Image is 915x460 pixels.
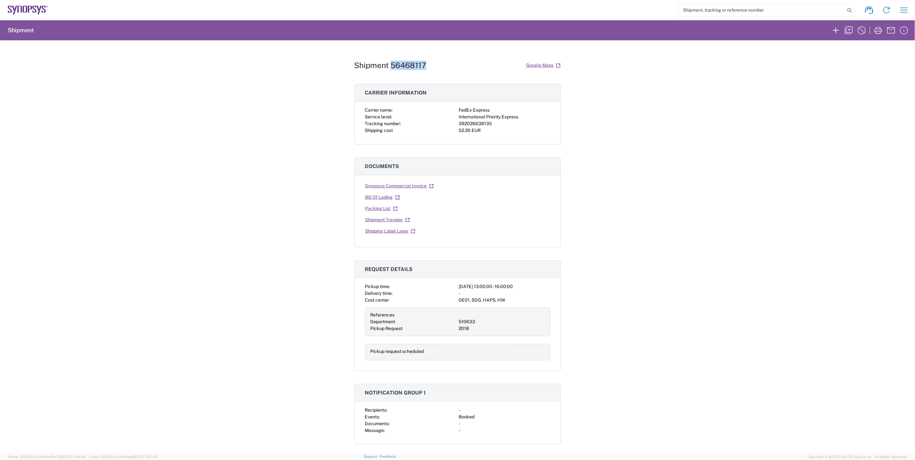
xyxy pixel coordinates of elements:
span: Recipients: [365,407,388,413]
div: [DATE] 13:00:00 - 16:00:00 [459,283,550,290]
span: Carrier information [365,90,427,96]
div: 52.26 EUR [459,127,550,134]
span: Booked [459,414,475,419]
span: References [371,312,395,317]
span: Shipping cost [365,128,393,133]
a: Feedback [380,455,396,458]
div: International Priority Express [459,114,550,120]
div: Department [371,318,456,325]
input: Shipment, tracking or reference number [678,4,845,16]
div: DE01, SDG, HAPS, HW [459,297,550,304]
span: Pickup request scheduled [371,349,424,354]
span: Tracking number: [365,121,401,126]
a: Support [364,455,380,458]
span: Server: 2025.16.0-21b0bc45e7b [8,455,86,459]
a: Google Maps [526,60,561,71]
span: Documents: [365,421,390,426]
span: [DATE] 11:54:36 [61,455,86,459]
span: Client: 2025.16.0-b4dc8a9 [89,455,158,459]
span: Delivery time: [365,291,393,296]
a: Shipment Traveler [365,214,410,225]
span: Notification group 1 [365,390,426,396]
span: Service level: [365,114,392,119]
a: Shipping Label Laser [365,225,416,237]
div: - [459,420,550,427]
a: Synopsys Commercial Invoice [365,180,434,192]
span: Documents [365,163,399,169]
span: Message: [365,428,385,433]
div: 510633 [459,318,545,325]
a: Packing List [365,203,398,214]
span: [DATE] 11:37:47 [133,455,158,459]
span: Request details [365,266,413,272]
span: Carrier name: [365,107,393,113]
div: FedEx Express [459,107,550,114]
div: - [459,407,550,414]
h2: Shipment [8,26,34,34]
span: Pickup time: [365,284,390,289]
div: Pickup Request [371,325,456,332]
div: - [459,427,550,434]
div: 2018 [459,325,545,332]
h1: Shipment 56468117 [354,61,426,70]
div: - [459,290,550,297]
span: Copyright © [DATE]-[DATE] Agistix Inc., All Rights Reserved [808,454,907,460]
span: Cost center [365,297,389,303]
a: Bill Of Lading [365,192,400,203]
span: Events: [365,414,380,419]
div: 392026638135 [459,120,550,127]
